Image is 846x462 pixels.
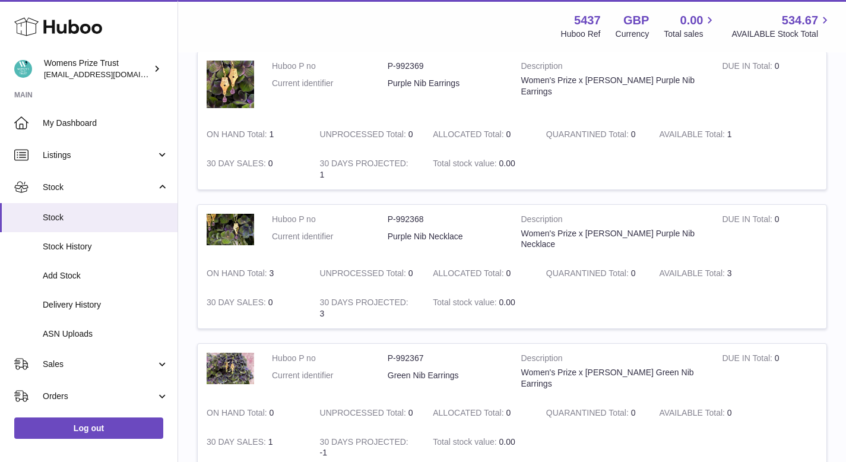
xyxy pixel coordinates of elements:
img: product image [207,61,254,108]
span: 0 [631,129,636,139]
dd: P-992369 [388,61,503,72]
img: product image [207,214,254,245]
span: 0.00 [499,159,515,168]
strong: Description [521,214,705,228]
td: 0 [311,259,424,288]
strong: Description [521,61,705,75]
dt: Current identifier [272,78,388,89]
td: 0 [713,52,826,120]
strong: QUARANTINED Total [546,408,631,420]
strong: ON HAND Total [207,129,270,142]
span: Sales [43,359,156,370]
dt: Huboo P no [272,61,388,72]
dd: Green Nib Earrings [388,370,503,381]
span: My Dashboard [43,118,169,129]
strong: 5437 [574,12,601,29]
strong: AVAILABLE Total [659,129,727,142]
span: Stock [43,182,156,193]
td: 0 [713,344,826,398]
strong: UNPROCESSED Total [320,129,408,142]
td: 0 [311,398,424,428]
div: Womens Prize Trust [44,58,151,80]
span: 0 [631,408,636,417]
dt: Current identifier [272,231,388,242]
td: 0 [713,205,826,260]
div: Women's Prize x [PERSON_NAME] Green Nib Earrings [521,367,705,390]
span: Delivery History [43,299,169,311]
strong: 30 DAYS PROJECTED [320,159,408,171]
dd: P-992368 [388,214,503,225]
span: [EMAIL_ADDRESS][DOMAIN_NAME] [44,69,175,79]
span: AVAILABLE Stock Total [731,29,832,40]
dd: Purple Nib Earrings [388,78,503,89]
span: 0 [631,268,636,278]
span: 0.00 [499,437,515,447]
strong: DUE IN Total [722,61,774,74]
a: 534.67 AVAILABLE Stock Total [731,12,832,40]
span: Add Stock [43,270,169,281]
img: info@womensprizeforfiction.co.uk [14,60,32,78]
strong: Description [521,353,705,367]
div: Women's Prize x [PERSON_NAME] Purple Nib Earrings [521,75,705,97]
dd: P-992367 [388,353,503,364]
strong: UNPROCESSED Total [320,268,408,281]
td: 0 [424,398,537,428]
strong: ALLOCATED Total [433,408,506,420]
strong: DUE IN Total [722,353,774,366]
span: Stock [43,212,169,223]
strong: 30 DAYS PROJECTED [320,437,408,450]
strong: 30 DAY SALES [207,298,268,310]
span: 534.67 [782,12,818,29]
strong: Total stock value [433,298,499,310]
strong: UNPROCESSED Total [320,408,408,420]
strong: GBP [623,12,649,29]
a: 0.00 Total sales [664,12,717,40]
dt: Huboo P no [272,353,388,364]
td: 0 [424,120,537,149]
td: 0 [650,398,763,428]
strong: DUE IN Total [722,214,774,227]
td: 1 [311,149,424,189]
span: Total sales [664,29,717,40]
td: 0 [424,259,537,288]
div: Women's Prize x [PERSON_NAME] Purple Nib Necklace [521,228,705,251]
strong: ALLOCATED Total [433,129,506,142]
div: Huboo Ref [561,29,601,40]
img: product image [207,353,254,384]
td: 3 [198,259,311,288]
td: 3 [311,288,424,328]
span: 0.00 [680,12,704,29]
strong: AVAILABLE Total [659,408,727,420]
strong: ON HAND Total [207,408,270,420]
td: 0 [198,288,311,328]
strong: QUARANTINED Total [546,129,631,142]
dd: Purple Nib Necklace [388,231,503,242]
div: Currency [616,29,649,40]
td: 3 [650,259,763,288]
strong: AVAILABLE Total [659,268,727,281]
strong: Total stock value [433,159,499,171]
strong: ON HAND Total [207,268,270,281]
strong: 30 DAY SALES [207,437,268,450]
strong: QUARANTINED Total [546,268,631,281]
dt: Current identifier [272,370,388,381]
a: Log out [14,417,163,439]
span: ASN Uploads [43,328,169,340]
dt: Huboo P no [272,214,388,225]
span: Orders [43,391,156,402]
strong: ALLOCATED Total [433,268,506,281]
td: 1 [198,120,311,149]
strong: 30 DAY SALES [207,159,268,171]
span: Listings [43,150,156,161]
td: 1 [650,120,763,149]
span: 0.00 [499,298,515,307]
strong: 30 DAYS PROJECTED [320,298,408,310]
span: Stock History [43,241,169,252]
td: 0 [198,149,311,189]
strong: Total stock value [433,437,499,450]
td: 0 [311,120,424,149]
td: 0 [198,398,311,428]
